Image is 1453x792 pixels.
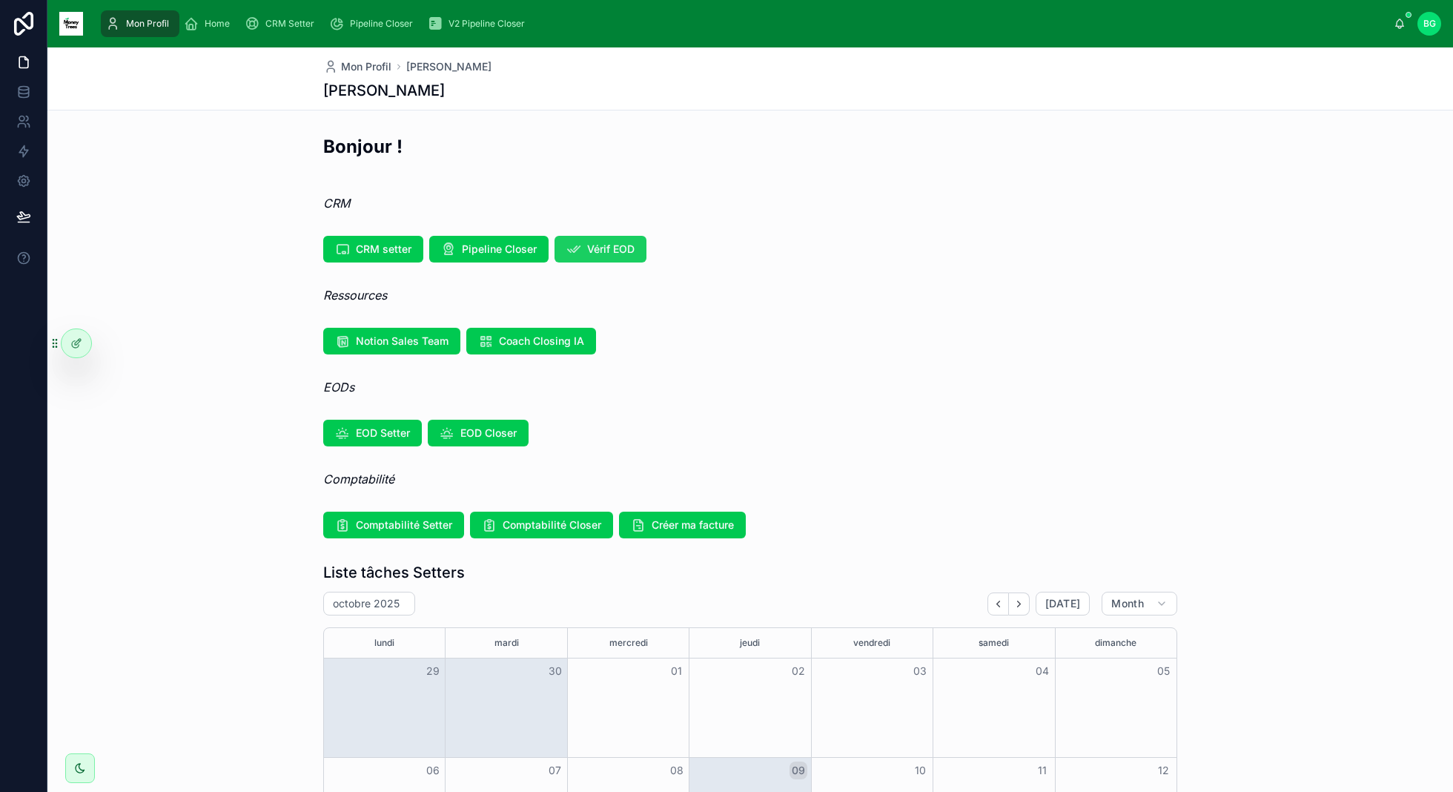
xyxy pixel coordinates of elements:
span: Pipeline Closer [350,18,413,30]
button: Vérif EOD [555,236,646,263]
span: Month [1111,597,1144,610]
button: 06 [424,762,442,779]
em: CRM [323,196,350,211]
div: jeudi [692,628,808,658]
a: V2 Pipeline Closer [423,10,535,37]
div: mercredi [570,628,686,658]
h1: [PERSON_NAME] [323,80,445,101]
span: CRM setter [356,242,411,257]
button: Back [987,593,1009,616]
div: mardi [448,628,564,658]
span: Pipeline Closer [462,242,537,257]
span: Mon Profil [341,59,391,74]
button: 11 [1033,762,1051,779]
button: 07 [546,762,564,779]
a: [PERSON_NAME] [406,59,491,74]
button: 05 [1155,662,1173,680]
span: BG [1423,18,1436,30]
button: Pipeline Closer [429,236,549,263]
div: scrollable content [95,7,1394,40]
span: Notion Sales Team [356,334,449,349]
button: 02 [790,662,807,680]
span: Vérif EOD [587,242,635,257]
button: 30 [546,662,564,680]
button: 01 [668,662,686,680]
span: Comptabilité Closer [503,518,601,532]
button: Comptabilité Setter [323,512,464,538]
h2: Bonjour ! [323,134,403,159]
em: EODs [323,380,354,395]
a: Home [179,10,240,37]
span: Créer ma facture [652,518,734,532]
div: samedi [936,628,1052,658]
button: [DATE] [1036,592,1090,616]
button: Coach Closing IA [466,328,596,354]
div: vendredi [814,628,930,658]
a: CRM Setter [240,10,325,37]
button: 09 [790,762,807,779]
button: Next [1009,593,1030,616]
span: Coach Closing IA [499,334,584,349]
button: 10 [911,762,929,779]
a: Pipeline Closer [325,10,423,37]
span: EOD Closer [460,426,517,440]
button: Notion Sales Team [323,328,460,354]
button: 04 [1033,662,1051,680]
button: 12 [1155,762,1173,779]
h1: Liste tâches Setters [323,562,465,583]
div: lundi [326,628,443,658]
span: CRM Setter [265,18,314,30]
em: Ressources [323,288,387,303]
span: Home [205,18,230,30]
button: 03 [911,662,929,680]
em: Comptabilité [323,472,394,486]
a: Mon Profil [323,59,391,74]
span: Comptabilité Setter [356,518,452,532]
span: [DATE] [1045,597,1080,610]
span: EOD Setter [356,426,410,440]
a: Mon Profil [101,10,179,37]
span: V2 Pipeline Closer [449,18,525,30]
button: Month [1102,592,1177,616]
button: EOD Setter [323,420,422,446]
button: 08 [668,762,686,779]
button: Comptabilité Closer [470,512,613,538]
div: dimanche [1058,628,1174,658]
button: CRM setter [323,236,423,263]
h2: octobre 2025 [333,596,400,611]
img: App logo [59,12,83,36]
button: Créer ma facture [619,512,746,538]
button: EOD Closer [428,420,529,446]
span: Mon Profil [126,18,169,30]
button: 29 [424,662,442,680]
